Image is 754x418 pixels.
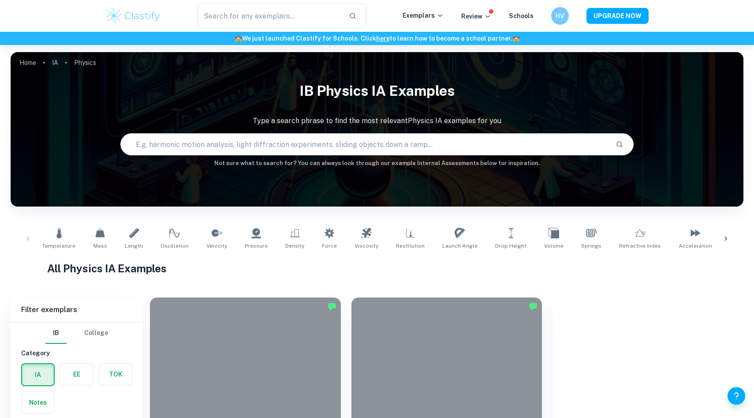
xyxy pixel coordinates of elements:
h6: HV [555,11,565,21]
button: IA [22,364,54,385]
span: Refractive Index [619,242,661,250]
button: College [84,323,108,344]
button: Help and Feedback [728,387,745,405]
a: IA [52,56,58,69]
img: Marked [529,302,538,311]
span: Acceleration [679,242,712,250]
span: Mass [93,242,107,250]
span: Drop Height [495,242,526,250]
input: Search for any exemplars... [198,4,342,28]
span: Velocity [206,242,227,250]
button: UPGRADE NOW [586,8,649,24]
span: Volume [544,242,564,250]
p: Physics [74,58,96,68]
h6: Filter exemplars [11,297,143,322]
button: Search [612,137,627,152]
p: Exemplars [403,11,444,20]
button: Notes [22,392,54,413]
span: Viscosity [355,242,378,250]
p: Type a search phrase to find the most relevant Physics IA examples for you [11,116,743,126]
span: Length [125,242,143,250]
span: Restitution [396,242,425,250]
a: Home [19,56,36,69]
img: Marked [328,302,336,311]
a: Schools [509,12,534,19]
button: HV [551,7,569,25]
button: EE [60,364,93,385]
span: Density [285,242,304,250]
input: E.g. harmonic motion analysis, light diffraction experiments, sliding objects down a ramp... [121,132,608,157]
span: Springs [581,242,601,250]
span: Force [322,242,337,250]
span: Oscillation [161,242,189,250]
span: Launch Angle [442,242,478,250]
span: Temperature [42,242,75,250]
span: Pressure [245,242,268,250]
h1: IB Physics IA examples [11,77,743,105]
h6: Category [21,348,132,358]
button: TOK [99,364,132,385]
span: 🏫 [235,35,242,42]
button: IB [45,323,67,344]
h6: Not sure what to search for? You can always look through our example Internal Assessments below f... [11,159,743,168]
img: Clastify logo [105,7,161,25]
h6: We just launched Clastify for Schools. Click to learn how to become a school partner. [2,34,752,43]
a: here [376,35,390,42]
p: Review [461,11,491,21]
h1: All Physics IA Examples [47,260,707,276]
span: 🏫 [512,35,520,42]
div: Filter type choice [45,323,108,344]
